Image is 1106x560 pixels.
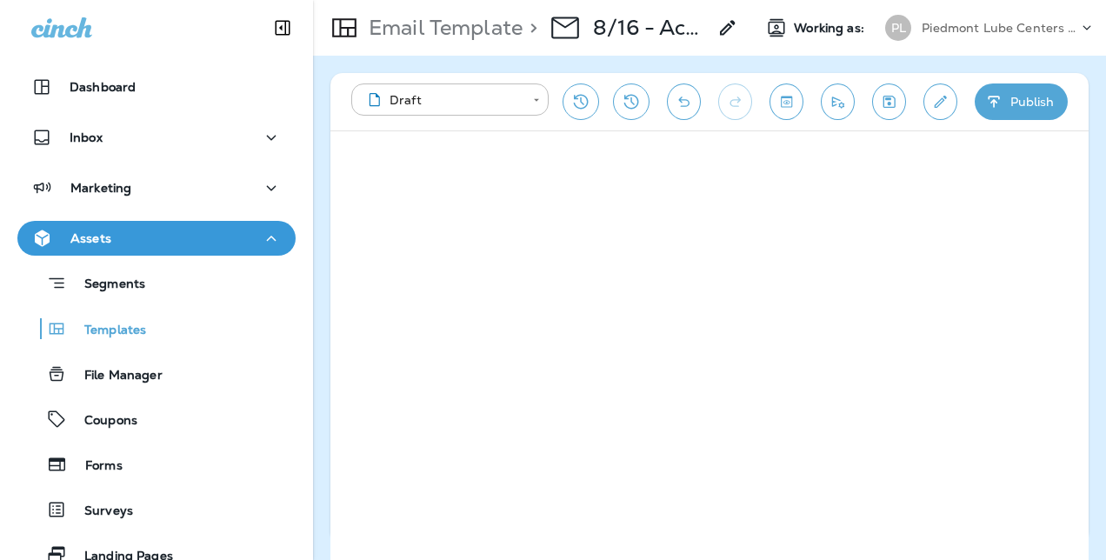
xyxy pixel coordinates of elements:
[885,15,911,41] div: PL
[67,277,145,294] p: Segments
[67,503,133,520] p: Surveys
[17,70,296,104] button: Dashboard
[17,356,296,392] button: File Manager
[593,15,707,41] p: 8/16 - Acworth EM1
[17,264,296,302] button: Segments
[70,80,136,94] p: Dashboard
[872,83,906,120] button: Save
[975,83,1068,120] button: Publish
[563,83,599,120] button: Restore from previous version
[258,10,307,45] button: Collapse Sidebar
[523,15,537,41] p: >
[17,170,296,205] button: Marketing
[821,83,855,120] button: Send test email
[70,181,131,195] p: Marketing
[67,323,146,339] p: Templates
[667,83,701,120] button: Undo
[794,21,868,36] span: Working as:
[70,231,111,245] p: Assets
[17,221,296,256] button: Assets
[362,15,523,41] p: Email Template
[17,310,296,347] button: Templates
[67,413,137,430] p: Coupons
[70,130,103,144] p: Inbox
[613,83,650,120] button: View Changelog
[923,83,957,120] button: Edit details
[17,401,296,437] button: Coupons
[17,491,296,528] button: Surveys
[363,91,521,109] div: Draft
[68,458,123,475] p: Forms
[17,446,296,483] button: Forms
[17,120,296,155] button: Inbox
[922,21,1078,35] p: Piedmont Lube Centers LLC
[770,83,803,120] button: Toggle preview
[67,368,163,384] p: File Manager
